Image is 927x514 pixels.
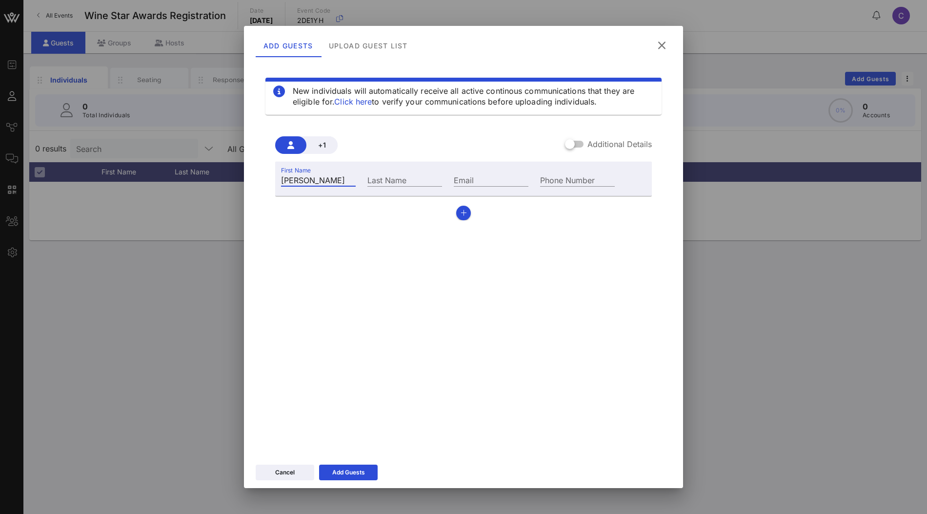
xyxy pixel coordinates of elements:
[587,139,652,149] label: Additional Details
[281,173,356,186] input: First Name
[314,141,330,149] span: +1
[306,136,338,154] button: +1
[321,34,416,57] div: Upload Guest List
[332,468,365,477] div: Add Guests
[256,34,321,57] div: Add Guests
[275,468,295,477] div: Cancel
[319,465,378,480] button: Add Guests
[293,86,654,107] div: New individuals will automatically receive all active continous communications that they are elig...
[256,465,314,480] button: Cancel
[281,167,311,174] label: First Name
[334,97,372,107] a: Click here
